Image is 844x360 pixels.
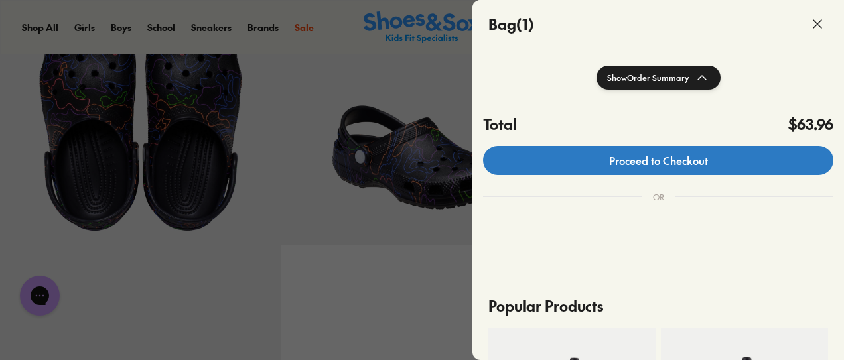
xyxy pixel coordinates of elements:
h4: $63.96 [788,113,833,135]
h4: Bag ( 1 ) [488,13,534,35]
h4: Total [483,113,517,135]
button: Gorgias live chat [7,5,46,44]
div: OR [642,180,675,213]
p: Popular Products [488,284,828,328]
a: Proceed to Checkout [483,146,833,175]
iframe: PayPal-paypal [483,229,833,265]
button: ShowOrder Summary [597,66,721,90]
